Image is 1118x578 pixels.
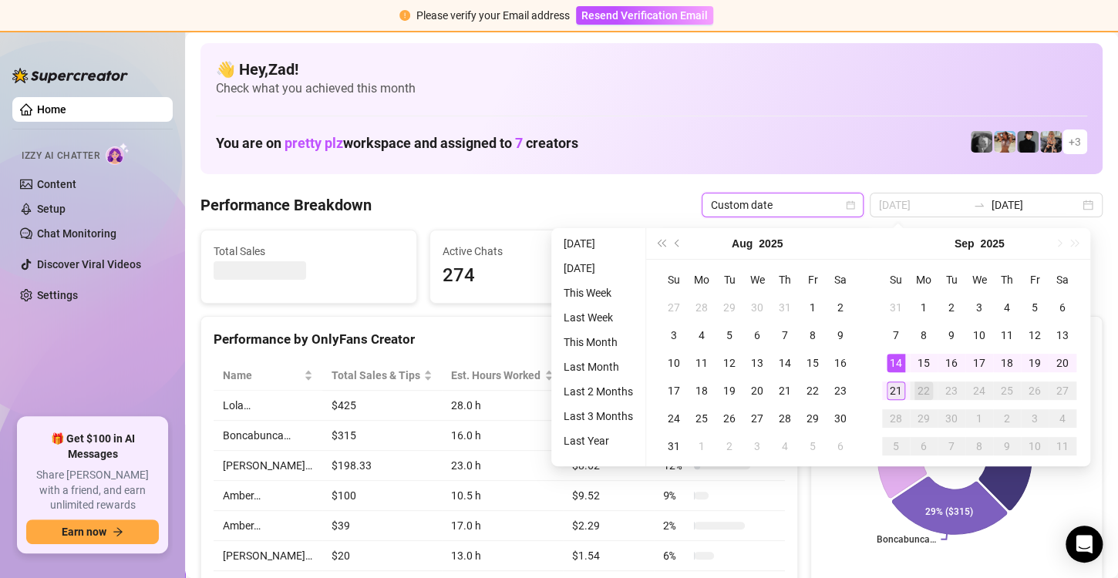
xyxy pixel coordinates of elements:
div: 4 [692,326,711,344]
button: Choose a year [759,228,783,259]
div: Open Intercom Messenger [1066,526,1103,563]
td: 2025-08-18 [688,377,716,405]
td: 2025-08-17 [660,377,688,405]
td: 2025-10-01 [965,405,993,432]
div: 17 [665,381,683,400]
div: 27 [1053,381,1072,400]
td: 2025-08-21 [771,377,799,405]
td: 2025-09-12 [1021,321,1049,349]
li: Last 3 Months [557,407,639,425]
td: 2025-09-03 [743,432,771,460]
div: 27 [748,409,766,428]
div: 7 [776,326,794,344]
div: 3 [748,437,766,455]
span: Total Sales & Tips [332,367,421,384]
li: [DATE] [557,259,639,277]
div: 14 [776,354,794,372]
div: 9 [998,437,1016,455]
td: 2025-10-07 [938,432,965,460]
button: Previous month (PageUp) [669,228,686,259]
div: 1 [914,298,933,317]
div: 29 [720,298,739,317]
th: Fr [799,266,827,294]
span: Name [223,367,301,384]
a: Chat Monitoring [37,227,116,240]
div: 4 [1053,409,1072,428]
td: 2025-08-28 [771,405,799,432]
th: Tu [716,266,743,294]
div: 13 [1053,326,1072,344]
td: 2025-09-08 [910,321,938,349]
th: Sa [1049,266,1076,294]
div: 2 [942,298,961,317]
td: 2025-08-11 [688,349,716,377]
div: 4 [776,437,794,455]
h4: Performance Breakdown [200,194,372,216]
div: 10 [970,326,988,344]
li: [DATE] [557,234,639,253]
div: 28 [776,409,794,428]
h1: You are on workspace and assigned to creators [216,135,578,152]
td: 2025-09-05 [1021,294,1049,321]
span: 7 [515,135,523,151]
div: 4 [998,298,1016,317]
img: logo-BBDzfeDw.svg [12,68,128,83]
td: 2025-08-01 [799,294,827,321]
td: 2025-09-25 [993,377,1021,405]
td: 2025-09-26 [1021,377,1049,405]
td: 2025-08-08 [799,321,827,349]
th: Fr [1021,266,1049,294]
td: 28.0 h [442,391,563,421]
a: Settings [37,289,78,301]
div: 20 [1053,354,1072,372]
span: 9 % [663,487,688,504]
img: Violet [1040,131,1062,153]
td: $39 [322,511,443,541]
div: 17 [970,354,988,372]
div: 30 [831,409,850,428]
td: 2025-09-19 [1021,349,1049,377]
td: 2025-08-04 [688,321,716,349]
span: Share [PERSON_NAME] with a friend, and earn unlimited rewards [26,468,159,513]
td: $2.29 [563,511,654,541]
td: 2025-07-28 [688,294,716,321]
div: 23 [942,381,961,400]
td: 2025-08-26 [716,405,743,432]
td: 2025-10-04 [1049,405,1076,432]
td: 2025-08-03 [660,321,688,349]
div: 9 [942,326,961,344]
td: 2025-09-06 [1049,294,1076,321]
div: 30 [942,409,961,428]
td: 2025-09-07 [882,321,910,349]
a: Content [37,178,76,190]
td: 2025-10-11 [1049,432,1076,460]
td: $315 [322,421,443,451]
div: 11 [998,326,1016,344]
li: Last Week [557,308,639,327]
div: 24 [665,409,683,428]
td: 2025-09-09 [938,321,965,349]
td: 2025-09-06 [827,432,854,460]
td: 2025-08-29 [799,405,827,432]
li: Last 2 Months [557,382,639,401]
div: 6 [831,437,850,455]
th: Su [660,266,688,294]
div: 19 [1025,354,1044,372]
td: 2025-08-09 [827,321,854,349]
td: 2025-09-27 [1049,377,1076,405]
div: 6 [1053,298,1072,317]
div: 31 [776,298,794,317]
td: 16.0 h [442,421,563,451]
th: We [965,266,993,294]
div: 26 [1025,381,1044,400]
span: exclamation-circle [399,10,410,21]
span: Custom date [711,193,854,217]
td: 2025-08-31 [660,432,688,460]
td: $425 [322,391,443,421]
td: 2025-09-01 [910,294,938,321]
div: 5 [887,437,905,455]
span: 274 [443,261,633,291]
td: 2025-09-20 [1049,349,1076,377]
td: 2025-08-20 [743,377,771,405]
div: 14 [887,354,905,372]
